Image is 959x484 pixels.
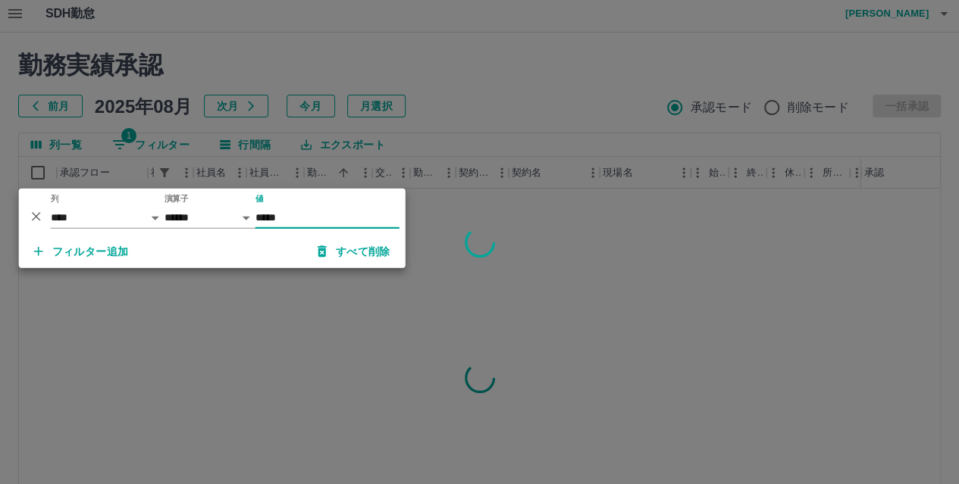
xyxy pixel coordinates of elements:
label: 値 [255,193,264,205]
button: すべて削除 [306,238,403,265]
button: 削除 [25,205,48,227]
label: 列 [51,193,59,205]
button: フィルター追加 [22,238,141,265]
label: 演算子 [165,193,189,205]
